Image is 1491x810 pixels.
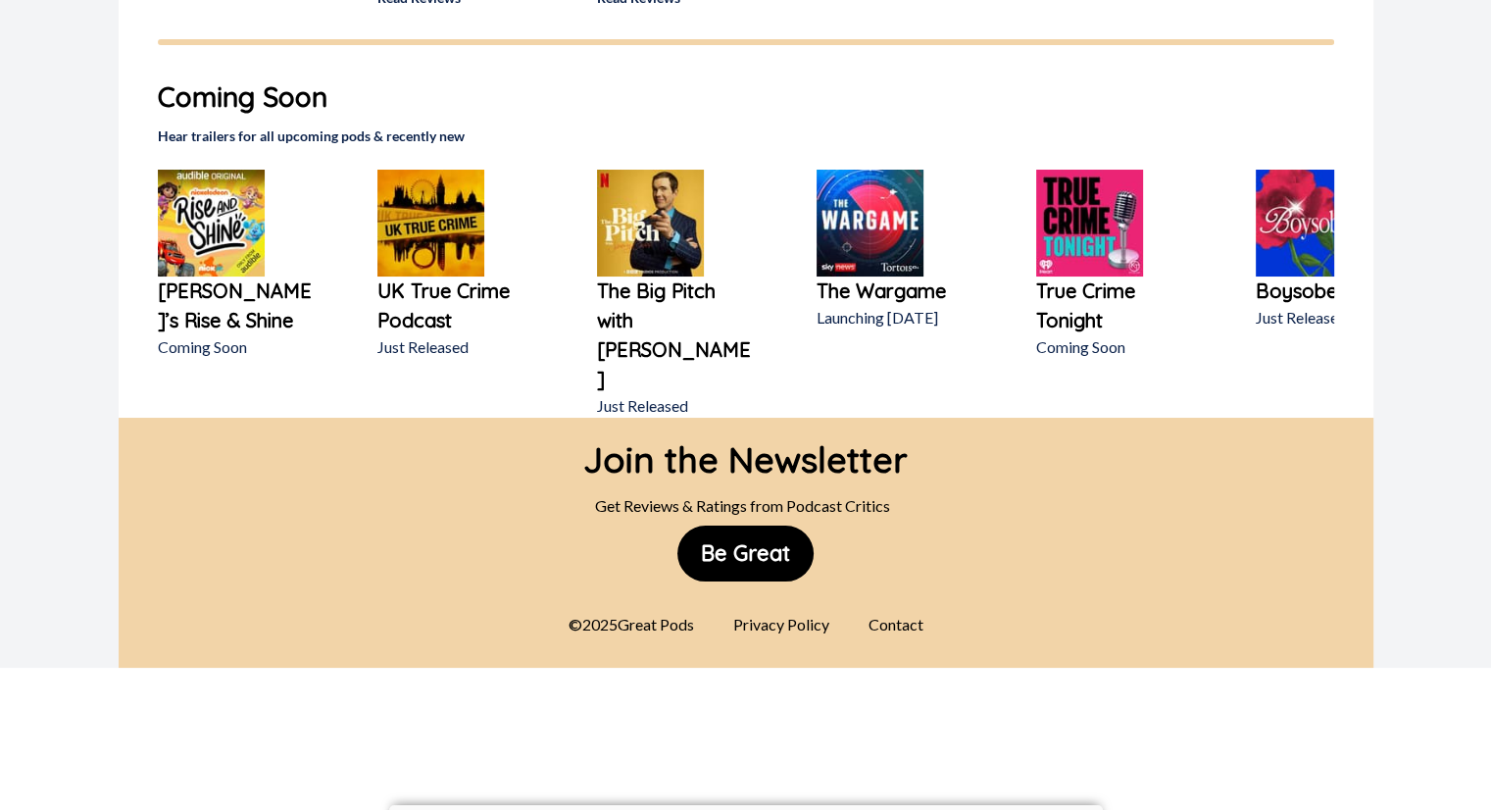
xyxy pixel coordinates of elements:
h1: Coming Soon [158,76,1334,118]
img: Nick Jr’s Rise & Shine [158,170,265,277]
h2: Hear trailers for all upcoming pods & recently new [158,126,1334,146]
p: Just Released [597,394,754,418]
div: Privacy Policy [721,605,841,644]
img: Boysober [1256,170,1363,277]
a: UK True Crime Podcast [377,277,534,335]
img: The Wargame [817,170,923,277]
div: Get Reviews & Ratings from Podcast Critics [583,486,908,526]
p: Coming Soon [1036,335,1193,359]
div: Contact [857,605,935,644]
a: True Crime Tonight [1036,277,1193,335]
iframe: Advertisement [158,678,1334,766]
button: Be Great [677,526,814,582]
a: The Wargame [817,277,973,306]
p: Coming Soon [158,335,315,359]
a: [PERSON_NAME]’s Rise & Shine [158,277,315,335]
p: Launching [DATE] [817,306,973,329]
div: Join the Newsletter [583,418,908,486]
p: Just Released [377,335,534,359]
img: The Big Pitch with Jimmy Carr [597,170,704,277]
img: UK True Crime Podcast [377,170,484,277]
div: © 2025 Great Pods [557,605,706,644]
img: True Crime Tonight [1036,170,1143,277]
p: Just Released [1256,306,1413,329]
a: The Big Pitch with [PERSON_NAME] [597,277,754,394]
a: Boysober [1256,277,1413,306]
